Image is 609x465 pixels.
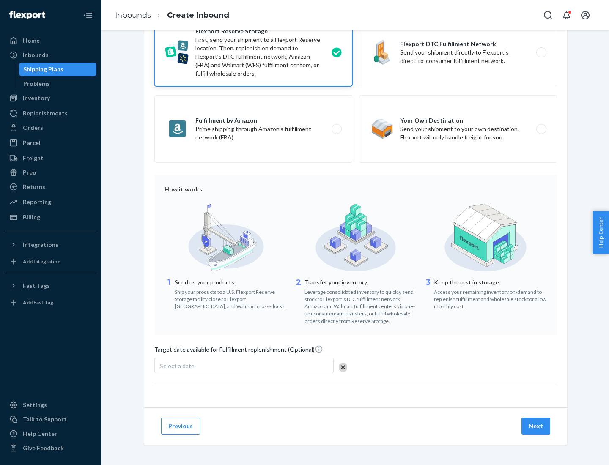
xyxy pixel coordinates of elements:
[5,34,96,47] a: Home
[558,7,575,24] button: Open notifications
[5,166,96,179] a: Prep
[5,136,96,150] a: Parcel
[19,77,97,90] a: Problems
[23,444,64,452] div: Give Feedback
[108,3,236,28] ol: breadcrumbs
[23,213,40,222] div: Billing
[175,287,288,310] div: Ship your products to a U.S. Flexport Reserve Storage facility close to Flexport, [GEOGRAPHIC_DAT...
[23,401,47,409] div: Settings
[5,255,96,268] a: Add Integration
[424,277,432,310] div: 3
[5,398,96,412] a: Settings
[5,121,96,134] a: Orders
[5,279,96,293] button: Fast Tags
[23,123,43,132] div: Orders
[23,299,53,306] div: Add Fast Tag
[23,51,49,59] div: Inbounds
[167,11,229,20] a: Create Inbound
[160,362,195,369] span: Select a date
[593,211,609,254] button: Help Center
[23,109,68,118] div: Replenishments
[23,183,45,191] div: Returns
[294,277,303,325] div: 2
[5,195,96,209] a: Reporting
[5,91,96,105] a: Inventory
[23,429,57,438] div: Help Center
[434,287,547,310] div: Access your remaining inventory on-demand to replenish fulfillment and wholesale stock for a low ...
[80,7,96,24] button: Close Navigation
[577,7,594,24] button: Open account menu
[23,241,58,249] div: Integrations
[5,180,96,194] a: Returns
[23,94,50,102] div: Inventory
[23,258,60,265] div: Add Integration
[5,48,96,62] a: Inbounds
[304,287,417,325] div: Leverage consolidated inventory to quickly send stock to Flexport's DTC fulfillment network, Amaz...
[521,418,550,435] button: Next
[23,282,50,290] div: Fast Tags
[5,238,96,252] button: Integrations
[5,427,96,440] a: Help Center
[9,11,45,19] img: Flexport logo
[154,345,323,357] span: Target date available for Fulfillment replenishment (Optional)
[161,418,200,435] button: Previous
[304,278,417,287] p: Transfer your inventory.
[23,154,44,162] div: Freight
[23,168,36,177] div: Prep
[165,277,173,310] div: 1
[5,211,96,224] a: Billing
[175,278,288,287] p: Send us your products.
[23,36,40,45] div: Home
[23,79,50,88] div: Problems
[23,65,63,74] div: Shipping Plans
[23,415,67,424] div: Talk to Support
[5,413,96,426] a: Talk to Support
[434,278,547,287] p: Keep the rest in storage.
[5,151,96,165] a: Freight
[5,107,96,120] a: Replenishments
[165,185,547,194] div: How it works
[540,7,557,24] button: Open Search Box
[5,296,96,309] a: Add Fast Tag
[5,441,96,455] button: Give Feedback
[23,198,51,206] div: Reporting
[19,63,97,76] a: Shipping Plans
[23,139,41,147] div: Parcel
[115,11,151,20] a: Inbounds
